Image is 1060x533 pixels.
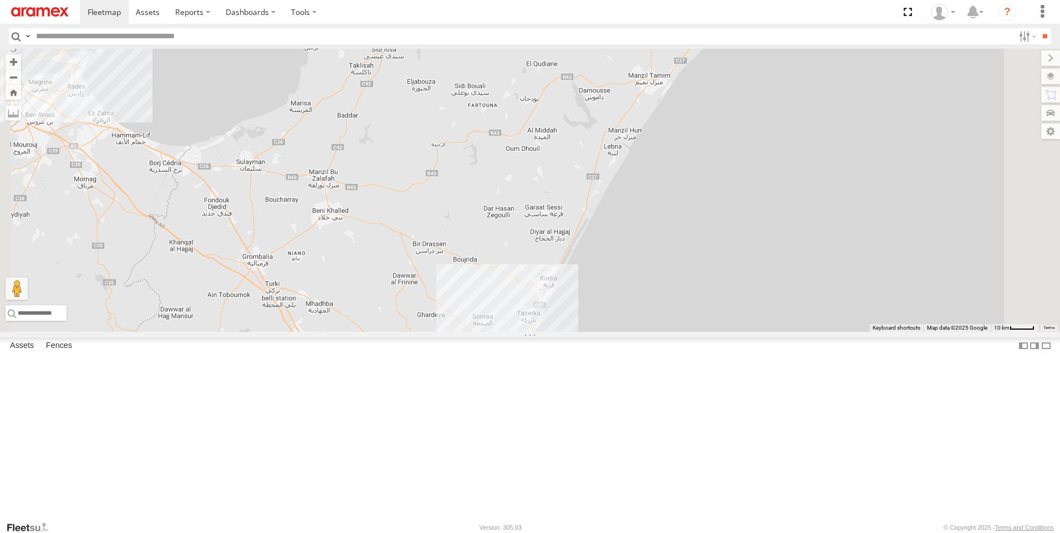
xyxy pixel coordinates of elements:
label: Search Filter Options [1015,28,1038,44]
label: Fences [40,338,78,353]
label: Dock Summary Table to the Left [1018,337,1029,353]
label: Dock Summary Table to the Right [1029,337,1040,353]
div: © Copyright 2025 - [944,524,1054,531]
div: Version: 305.03 [480,524,522,531]
span: 10 km [994,325,1010,331]
label: Measure [6,105,21,121]
a: Terms [1043,326,1055,330]
label: Hide Summary Table [1041,337,1052,353]
label: Assets [4,338,39,353]
label: Search Query [23,28,32,44]
button: Zoom out [6,69,21,85]
button: Keyboard shortcuts [873,324,920,332]
label: Map Settings [1041,124,1060,139]
button: Zoom Home [6,85,21,100]
button: Drag Pegman onto the map to open Street View [6,278,28,300]
div: Zied Bensalem [927,4,959,20]
i: ? [998,3,1016,21]
a: Terms and Conditions [995,524,1054,531]
button: Map Scale: 10 km per 41 pixels [991,324,1038,332]
span: Map data ©2025 Google [927,325,987,331]
img: aramex-logo.svg [11,7,69,17]
button: Zoom in [6,54,21,69]
a: Visit our Website [6,522,57,533]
